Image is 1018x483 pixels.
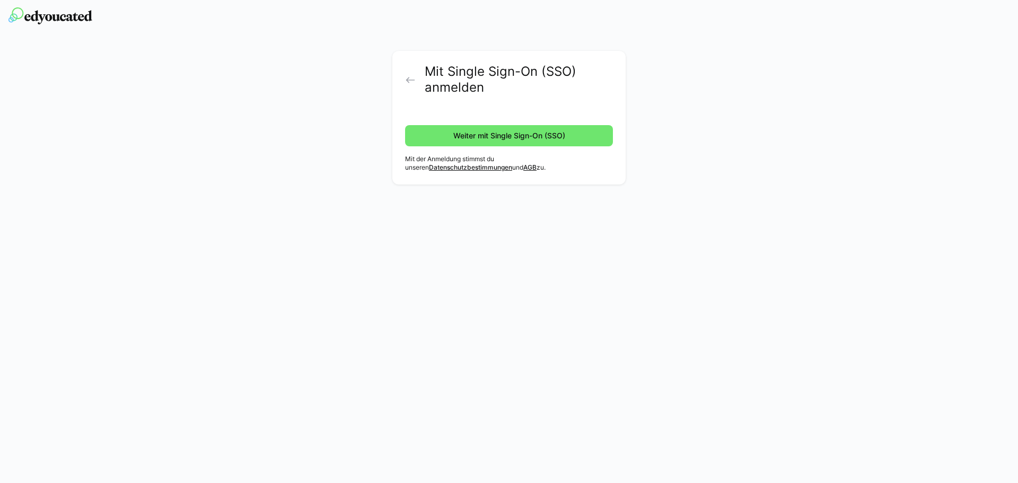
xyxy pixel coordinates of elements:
[405,155,613,172] p: Mit der Anmeldung stimmst du unseren und zu.
[425,64,613,95] h2: Mit Single Sign-On (SSO) anmelden
[523,163,537,171] a: AGB
[452,130,567,141] span: Weiter mit Single Sign-On (SSO)
[405,125,613,146] button: Weiter mit Single Sign-On (SSO)
[429,163,512,171] a: Datenschutzbestimmungen
[8,7,92,24] img: edyoucated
